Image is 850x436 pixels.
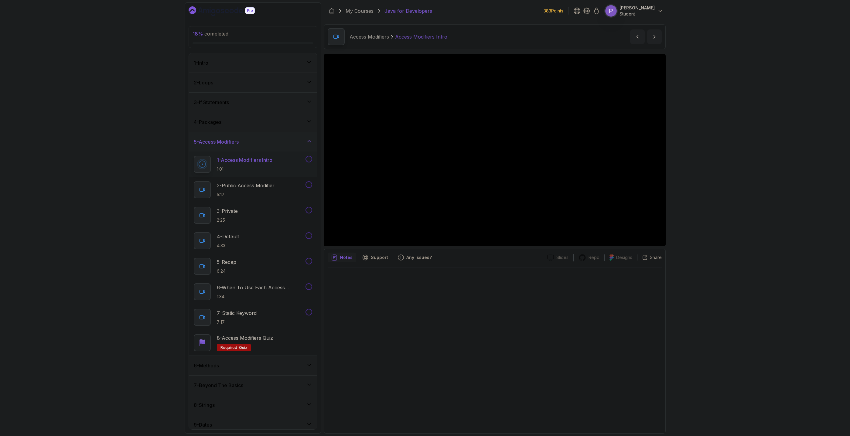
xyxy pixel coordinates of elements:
[217,284,304,291] p: 6 - When To Use Each Access Modifier
[589,254,599,261] p: Repo
[194,181,312,198] button: 2-Public Access Modifier5:17
[394,253,435,262] button: Feedback button
[406,254,432,261] p: Any issues?
[193,31,228,37] span: completed
[359,253,392,262] button: Support button
[217,243,239,249] p: 4:33
[194,362,219,369] h3: 6 - Methods
[194,207,312,224] button: 3-Private2:25
[194,138,239,145] h3: 5 - Access Modifiers
[194,421,212,428] h3: 9 - Dates
[217,166,272,172] p: 1:01
[544,8,563,14] p: 383 Points
[189,73,317,92] button: 2-Loops
[217,319,257,325] p: 7:17
[194,382,243,389] h3: 7 - Beyond The Basics
[329,8,335,14] a: Dashboard
[239,345,247,350] span: quiz
[346,7,374,15] a: My Courses
[189,132,317,152] button: 5-Access Modifiers
[217,182,275,189] p: 2 - Public Access Modifier
[193,31,203,37] span: 18 %
[395,33,447,40] p: Access Modifiers Intro
[620,11,655,17] p: Student
[217,156,272,164] p: 1 - Access Modifiers Intro
[194,59,208,66] h3: 1 - Intro
[630,29,645,44] button: previous content
[650,254,662,261] p: Share
[556,254,568,261] p: Slides
[194,309,312,326] button: 7-Static Keyword7:17
[194,99,229,106] h3: 3 - If Statements
[189,112,317,132] button: 4-Packages
[189,395,317,415] button: 8-Strings
[620,5,655,11] p: [PERSON_NAME]
[384,7,432,15] p: Java for Developers
[217,309,257,317] p: 7 - Static Keyword
[189,93,317,112] button: 3-If Statements
[220,345,239,350] span: Required-
[350,33,389,40] p: Access Modifiers
[217,233,239,240] p: 4 - Default
[340,254,353,261] p: Notes
[217,294,304,300] p: 1:34
[194,232,312,249] button: 4-Default4:33
[194,283,312,300] button: 6-When To Use Each Access Modifier1:34
[189,376,317,395] button: 7-Beyond The Basics
[217,207,238,215] p: 3 - Private
[371,254,388,261] p: Support
[194,118,221,126] h3: 4 - Packages
[647,29,662,44] button: next content
[217,258,236,266] p: 5 - Recap
[189,6,269,16] a: Dashboard
[217,217,238,223] p: 2:25
[217,334,273,342] p: 8 - Access Modifiers Quiz
[194,401,215,409] h3: 8 - Strings
[194,79,213,86] h3: 2 - Loops
[189,53,317,73] button: 1-Intro
[637,254,662,261] button: Share
[194,334,312,351] button: 8-Access Modifiers QuizRequired-quiz
[217,192,275,198] p: 5:17
[605,5,617,17] img: user profile image
[189,415,317,434] button: 9-Dates
[616,254,632,261] p: Designs
[194,156,312,173] button: 1-Access Modifiers Intro1:01
[194,258,312,275] button: 5-Recap6:24
[328,253,356,262] button: notes button
[217,268,236,274] p: 6:24
[324,54,666,246] iframe: 1 - Access Modifiers Intro
[605,5,663,17] button: user profile image[PERSON_NAME]Student
[189,356,317,375] button: 6-Methods
[812,398,850,427] iframe: chat widget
